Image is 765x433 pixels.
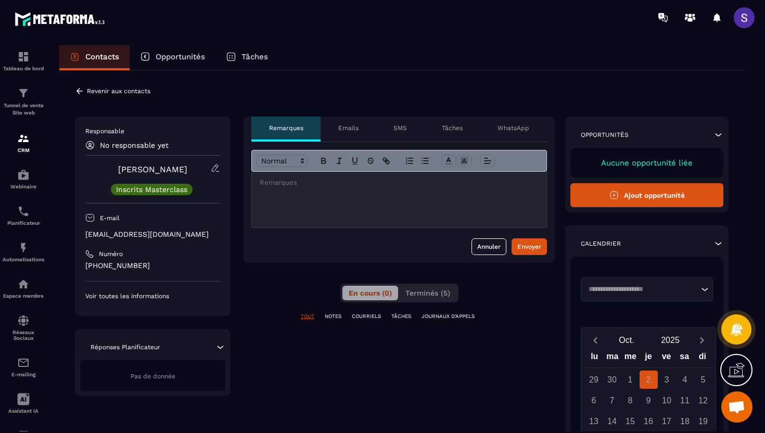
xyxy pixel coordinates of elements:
div: di [693,349,711,367]
a: Opportunités [130,45,215,70]
img: email [17,356,30,369]
button: Previous month [585,333,605,347]
img: scheduler [17,205,30,218]
p: Réseaux Sociaux [3,329,44,341]
img: formation [17,50,30,63]
p: Opportunités [156,52,205,61]
span: Pas de donnée [131,373,175,380]
p: Espace membre [3,293,44,299]
div: je [640,349,658,367]
img: automations [17,278,30,290]
span: En cours (0) [349,289,392,297]
p: Revenir aux contacts [87,87,150,95]
p: Emails [338,124,359,132]
div: 5 [694,371,712,389]
a: automationsautomationsEspace membre [3,270,44,307]
p: Numéro [99,250,123,258]
div: ve [657,349,675,367]
p: Contacts [85,52,119,61]
p: Calendrier [581,239,621,248]
p: No responsable yet [100,141,169,149]
div: 12 [694,391,712,410]
div: 9 [640,391,658,410]
button: Open years overlay [648,331,692,349]
input: Search for option [585,284,698,295]
p: Responsable [85,127,220,135]
a: social-networksocial-networkRéseaux Sociaux [3,307,44,349]
p: Automatisations [3,257,44,262]
p: COURRIELS [352,313,381,320]
a: formationformationTunnel de vente Site web [3,79,44,124]
div: ma [604,349,622,367]
p: Tâches [241,52,268,61]
a: Assistant IA [3,385,44,422]
img: automations [17,241,30,254]
p: JOURNAUX D'APPELS [422,313,475,320]
div: lu [585,349,604,367]
div: 1 [621,371,640,389]
img: logo [15,9,108,29]
a: automationsautomationsWebinaire [3,161,44,197]
p: Assistant IA [3,408,44,414]
div: 15 [621,412,640,430]
div: 6 [585,391,603,410]
a: formationformationTableau de bord [3,43,44,79]
p: Voir toutes les informations [85,292,220,300]
p: Webinaire [3,184,44,189]
p: Tunnel de vente Site web [3,102,44,117]
p: Réponses Planificateur [91,343,160,351]
a: Tâches [215,45,278,70]
div: sa [675,349,694,367]
a: formationformationCRM [3,124,44,161]
p: TÂCHES [391,313,411,320]
p: Tâches [442,124,463,132]
div: 4 [676,371,694,389]
div: Envoyer [517,241,541,252]
p: [EMAIL_ADDRESS][DOMAIN_NAME] [85,230,220,239]
div: 3 [658,371,676,389]
span: Terminés (5) [405,289,450,297]
div: 13 [585,412,603,430]
button: Annuler [471,238,506,255]
div: 14 [603,412,621,430]
p: NOTES [325,313,341,320]
p: Remarques [269,124,303,132]
img: automations [17,169,30,181]
a: Contacts [59,45,130,70]
p: Aucune opportunité liée [581,158,713,168]
p: WhatsApp [498,124,529,132]
div: 7 [603,391,621,410]
p: CRM [3,147,44,153]
a: schedulerschedulerPlanificateur [3,197,44,234]
div: 2 [640,371,658,389]
p: TOUT [301,313,314,320]
img: formation [17,132,30,145]
a: [PERSON_NAME] [118,164,187,174]
div: 10 [658,391,676,410]
button: En cours (0) [342,286,398,300]
p: E-mailing [3,372,44,377]
button: Ajout opportunité [570,183,723,207]
div: 11 [676,391,694,410]
p: Opportunités [581,131,629,139]
p: [PHONE_NUMBER] [85,261,220,271]
button: Terminés (5) [399,286,456,300]
img: formation [17,87,30,99]
img: social-network [17,314,30,327]
p: Inscrits Masterclass [116,186,187,193]
button: Open months overlay [605,331,648,349]
button: Next month [692,333,711,347]
p: Planificateur [3,220,44,226]
div: me [621,349,640,367]
p: Tableau de bord [3,66,44,71]
div: 16 [640,412,658,430]
div: 18 [676,412,694,430]
div: 8 [621,391,640,410]
div: 29 [585,371,603,389]
div: 19 [694,412,712,430]
p: E-mail [100,214,120,222]
a: emailemailE-mailing [3,349,44,385]
div: Ouvrir le chat [721,391,753,423]
div: 30 [603,371,621,389]
div: 17 [658,412,676,430]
